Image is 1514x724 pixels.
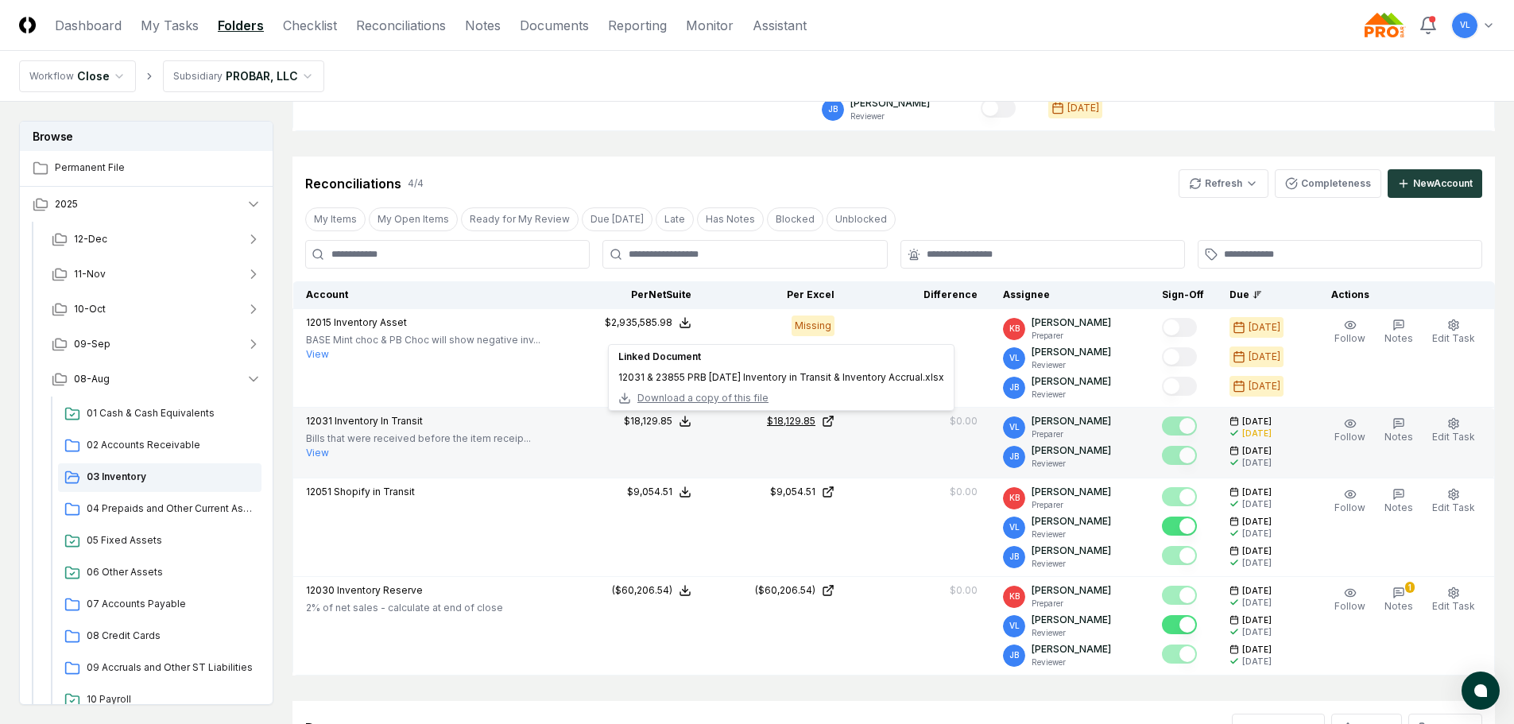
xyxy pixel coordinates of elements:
[828,103,838,115] span: JB
[1162,377,1197,396] button: Mark complete
[1009,521,1020,533] span: VL
[1032,316,1111,330] p: [PERSON_NAME]
[87,565,255,579] span: 06 Other Assets
[334,486,415,498] span: Shopify in Transit
[58,495,261,524] a: 04 Prepaids and Other Current Assets
[1032,656,1111,668] p: Reviewer
[1242,545,1272,557] span: [DATE]
[74,267,106,281] span: 11-Nov
[305,174,401,193] div: Reconciliations
[1334,431,1365,443] span: Follow
[1032,389,1111,401] p: Reviewer
[20,187,274,222] button: 2025
[1032,528,1111,540] p: Reviewer
[461,207,579,231] button: Ready for My Review
[1242,428,1272,439] div: [DATE]
[850,110,930,122] p: Reviewer
[624,414,691,428] button: $18,129.85
[334,316,407,328] span: Inventory Asset
[1450,11,1479,40] button: VL
[1162,645,1197,664] button: Mark complete
[1381,414,1416,447] button: Notes
[1009,492,1020,504] span: KB
[1331,316,1369,349] button: Follow
[1318,288,1482,302] div: Actions
[1179,169,1268,198] button: Refresh
[1032,443,1111,458] p: [PERSON_NAME]
[767,207,823,231] button: Blocked
[305,207,366,231] button: My Items
[1009,323,1020,335] span: KB
[950,485,978,499] div: $0.00
[58,559,261,587] a: 06 Other Assets
[1032,428,1111,440] p: Preparer
[1149,281,1217,309] th: Sign-Off
[1162,318,1197,337] button: Mark complete
[1242,656,1272,668] div: [DATE]
[1009,590,1020,602] span: KB
[306,446,329,460] button: View
[306,584,335,596] span: 12030
[20,122,273,151] h3: Browse
[1384,501,1413,513] span: Notes
[1067,101,1099,115] div: [DATE]
[1032,514,1111,528] p: [PERSON_NAME]
[1381,583,1416,617] button: 1Notes
[717,485,834,499] a: $9,054.51
[1460,19,1470,31] span: VL
[981,99,1016,118] button: Mark complete
[58,686,261,714] a: 10 Payroll
[624,414,672,428] div: $18,129.85
[608,16,667,35] a: Reporting
[87,438,255,452] span: 02 Accounts Receivable
[306,347,329,362] button: View
[561,281,704,309] th: Per NetSuite
[1162,586,1197,605] button: Mark complete
[612,583,691,598] button: ($60,206.54)
[1331,583,1369,617] button: Follow
[950,583,978,598] div: $0.00
[1249,379,1280,393] div: [DATE]
[55,16,122,35] a: Dashboard
[306,415,332,427] span: 12031
[850,96,930,110] p: [PERSON_NAME]
[627,485,691,499] button: $9,054.51
[1032,359,1111,371] p: Reviewer
[1384,600,1413,612] span: Notes
[1429,485,1478,518] button: Edit Task
[1242,516,1272,528] span: [DATE]
[1432,332,1475,344] span: Edit Task
[19,60,324,92] nav: breadcrumb
[1032,558,1111,570] p: Reviewer
[55,197,78,211] span: 2025
[1162,347,1197,366] button: Mark complete
[1009,451,1019,463] span: JB
[1032,544,1111,558] p: [PERSON_NAME]
[1331,414,1369,447] button: Follow
[1032,598,1111,610] p: Preparer
[1242,626,1272,638] div: [DATE]
[306,288,549,302] div: Account
[627,485,672,499] div: $9,054.51
[306,432,531,446] p: Bills that were received before the item receip...
[39,362,274,397] button: 08-Aug
[1384,332,1413,344] span: Notes
[337,584,423,596] span: Inventory Reserve
[1032,613,1111,627] p: [PERSON_NAME]
[618,391,769,405] button: Download a copy of this file
[87,629,255,643] span: 08 Credit Cards
[605,316,691,330] button: $2,935,585.98
[1432,501,1475,513] span: Edit Task
[1334,600,1365,612] span: Follow
[1275,169,1381,198] button: Completeness
[58,527,261,556] a: 05 Fixed Assets
[306,333,540,347] p: BASE Mint choc & PB Choc will show negative inv...
[74,337,110,351] span: 09-Sep
[335,415,423,427] span: Inventory In Transit
[753,16,807,35] a: Assistant
[465,16,501,35] a: Notes
[74,302,106,316] span: 10-Oct
[618,350,944,364] div: Linked Document
[1162,446,1197,465] button: Mark complete
[283,16,337,35] a: Checklist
